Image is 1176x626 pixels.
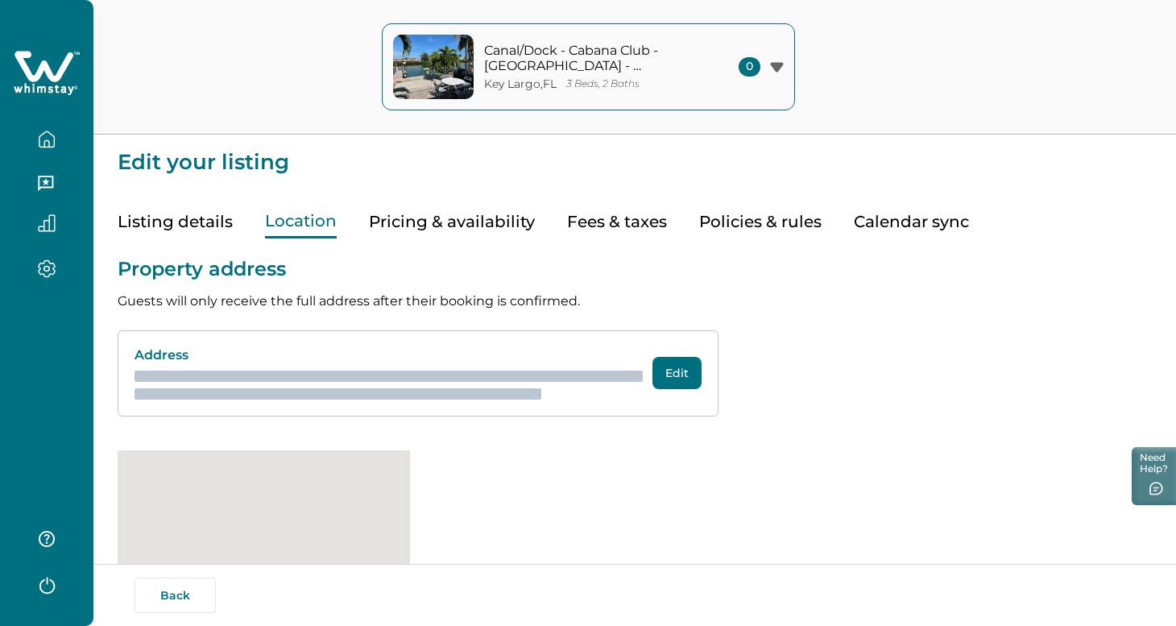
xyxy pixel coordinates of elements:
[484,43,702,74] p: Canal/Dock - Cabana Club - [GEOGRAPHIC_DATA] - Remodeled
[393,35,474,99] img: property-cover
[652,357,702,389] button: Edit
[854,205,969,238] button: Calendar sync
[265,205,337,238] button: Location
[566,78,640,90] p: 3 Beds, 2 Baths
[118,205,233,238] button: Listing details
[739,57,760,77] span: 0
[118,261,1152,277] p: Property address
[118,135,1152,173] p: Edit your listing
[567,205,667,238] button: Fees & taxes
[382,23,795,110] button: property-coverCanal/Dock - Cabana Club - [GEOGRAPHIC_DATA] - RemodeledKey Largo,FL3 Beds, 2 Baths0
[484,77,557,91] p: Key Largo , FL
[699,205,822,238] button: Policies & rules
[135,347,643,363] p: Address
[369,205,535,238] button: Pricing & availability
[118,292,1152,311] p: Guests will only receive the full address after their booking is confirmed.
[135,578,216,613] button: Back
